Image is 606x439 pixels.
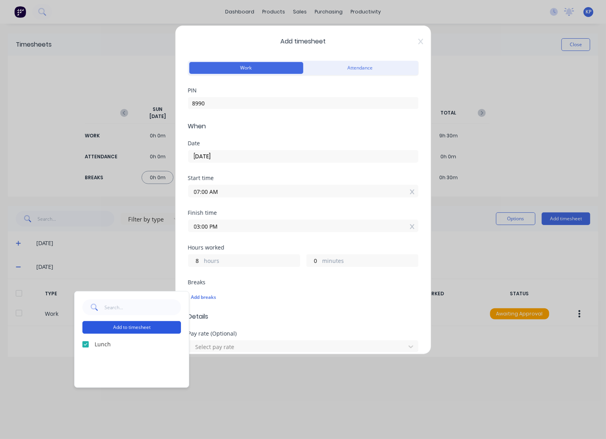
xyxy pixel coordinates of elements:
[188,210,418,216] div: Finish time
[188,88,418,93] div: PIN
[95,340,181,348] label: Lunch
[188,280,418,285] div: Breaks
[188,245,418,250] div: Hours worked
[323,257,418,266] label: minutes
[189,62,303,74] button: Work
[191,292,415,302] div: Add breaks
[188,122,418,131] span: When
[188,175,418,181] div: Start time
[82,321,181,334] button: Add to timesheet
[188,331,418,336] div: Pay rate (Optional)
[188,141,418,146] div: Date
[188,312,418,321] span: Details
[188,97,418,109] input: Enter PIN
[104,299,181,315] input: Search...
[204,257,300,266] label: hours
[307,255,321,266] input: 0
[188,255,202,266] input: 0
[303,62,417,74] button: Attendance
[188,37,418,46] span: Add timesheet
